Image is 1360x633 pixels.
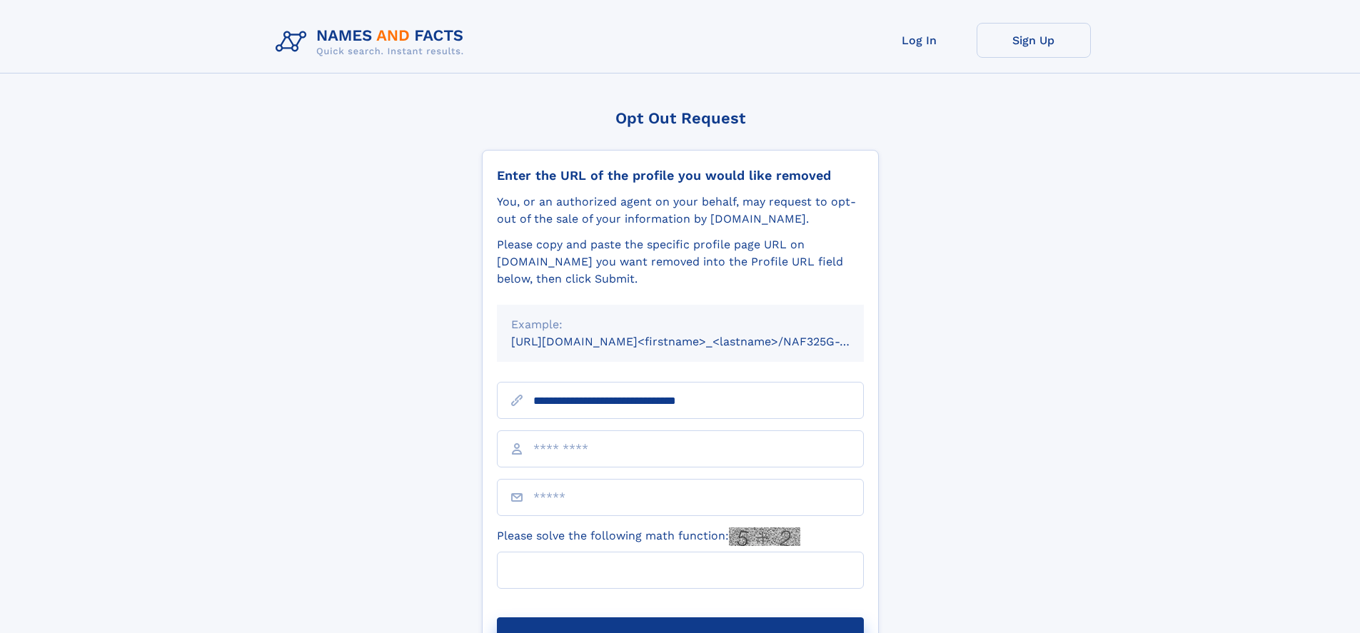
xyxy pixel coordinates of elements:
small: [URL][DOMAIN_NAME]<firstname>_<lastname>/NAF325G-xxxxxxxx [511,335,891,348]
a: Log In [862,23,977,58]
div: Example: [511,316,850,333]
div: You, or an authorized agent on your behalf, may request to opt-out of the sale of your informatio... [497,193,864,228]
a: Sign Up [977,23,1091,58]
div: Opt Out Request [482,109,879,127]
img: Logo Names and Facts [270,23,475,61]
div: Enter the URL of the profile you would like removed [497,168,864,183]
div: Please copy and paste the specific profile page URL on [DOMAIN_NAME] you want removed into the Pr... [497,236,864,288]
label: Please solve the following math function: [497,527,800,546]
